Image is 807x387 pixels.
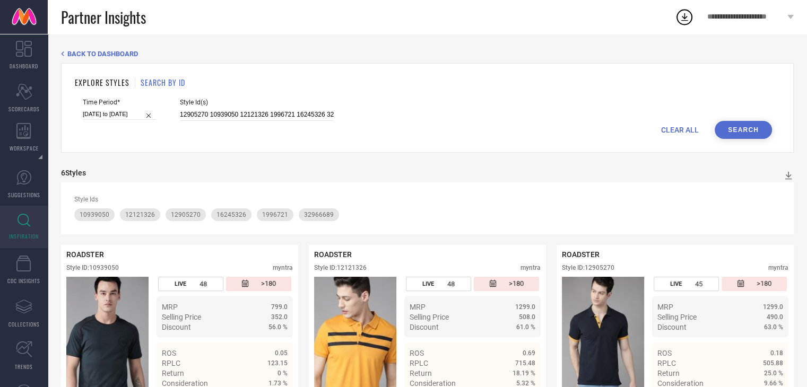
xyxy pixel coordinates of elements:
[261,279,276,288] span: >180
[519,313,535,321] span: 508.0
[675,7,694,27] div: Open download list
[162,313,201,321] span: Selling Price
[61,6,146,28] span: Partner Insights
[66,264,119,271] div: Style ID: 10939050
[10,144,39,152] span: WORKSPACE
[216,211,246,218] span: 16245326
[226,277,291,291] div: Number of days since the style was first listed on the platform
[8,320,40,328] span: COLLECTIONS
[657,359,676,367] span: RPLC
[722,277,787,291] div: Number of days since the style was first listed on the platform
[657,349,672,357] span: ROS
[767,313,783,321] span: 490.0
[8,105,40,113] span: SCORECARDS
[770,349,783,357] span: 0.18
[410,369,432,377] span: Return
[447,280,455,288] span: 48
[275,349,288,357] span: 0.05
[83,109,156,120] input: Select time period
[15,363,33,371] span: TRENDS
[520,264,541,271] div: myntra
[162,349,176,357] span: ROS
[162,323,191,331] span: Discount
[410,313,449,321] span: Selling Price
[271,303,288,311] span: 799.0
[764,380,783,387] span: 9.66 %
[657,303,673,311] span: MRP
[474,277,539,291] div: Number of days since the style was first listed on the platform
[516,323,535,331] span: 61.0 %
[268,323,288,331] span: 56.0 %
[410,359,428,367] span: RPLC
[199,280,207,288] span: 48
[262,211,288,218] span: 1996721
[513,370,535,377] span: 18.19 %
[654,277,719,291] div: Number of days the style has been live on the platform
[757,279,771,288] span: >180
[9,232,39,240] span: INSPIRATION
[695,280,702,288] span: 45
[67,50,138,58] span: BACK TO DASHBOARD
[657,323,687,331] span: Discount
[162,359,180,367] span: RPLC
[74,196,780,203] div: Style Ids
[171,211,201,218] span: 12905270
[141,77,185,88] h1: SEARCH BY ID
[277,370,288,377] span: 0 %
[410,349,424,357] span: ROS
[410,303,426,311] span: MRP
[175,280,186,287] span: LIVE
[314,264,367,271] div: Style ID: 12121326
[661,126,699,134] span: CLEAR ALL
[83,99,156,106] span: Time Period*
[515,359,535,367] span: 715.48
[314,250,352,259] span: ROADSTER
[523,349,535,357] span: 0.69
[162,369,184,377] span: Return
[75,77,129,88] h1: EXPLORE STYLES
[562,264,614,271] div: Style ID: 12905270
[271,313,288,321] span: 352.0
[61,50,794,58] div: Back TO Dashboard
[304,211,334,218] span: 32966689
[125,211,155,218] span: 12121326
[7,277,40,285] span: CDC INSIGHTS
[768,264,788,271] div: myntra
[763,359,783,367] span: 505.88
[657,313,697,321] span: Selling Price
[715,121,772,139] button: Search
[657,369,680,377] span: Return
[268,380,288,387] span: 1.73 %
[509,279,524,288] span: >180
[61,169,86,177] div: 6 Styles
[764,323,783,331] span: 63.0 %
[763,303,783,311] span: 1299.0
[8,191,40,199] span: SUGGESTIONS
[158,277,223,291] div: Number of days the style has been live on the platform
[410,323,439,331] span: Discount
[422,280,434,287] span: LIVE
[515,303,535,311] span: 1299.0
[10,62,38,70] span: DASHBOARD
[267,359,288,367] span: 123.15
[670,280,682,287] span: LIVE
[516,380,535,387] span: 5.32 %
[273,264,293,271] div: myntra
[66,250,104,259] span: ROADSTER
[162,303,178,311] span: MRP
[180,109,334,121] input: Enter comma separated style ids e.g. 12345, 67890
[406,277,471,291] div: Number of days the style has been live on the platform
[764,370,783,377] span: 25.0 %
[562,250,600,259] span: ROADSTER
[80,211,109,218] span: 10939050
[180,99,334,106] span: Style Id(s)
